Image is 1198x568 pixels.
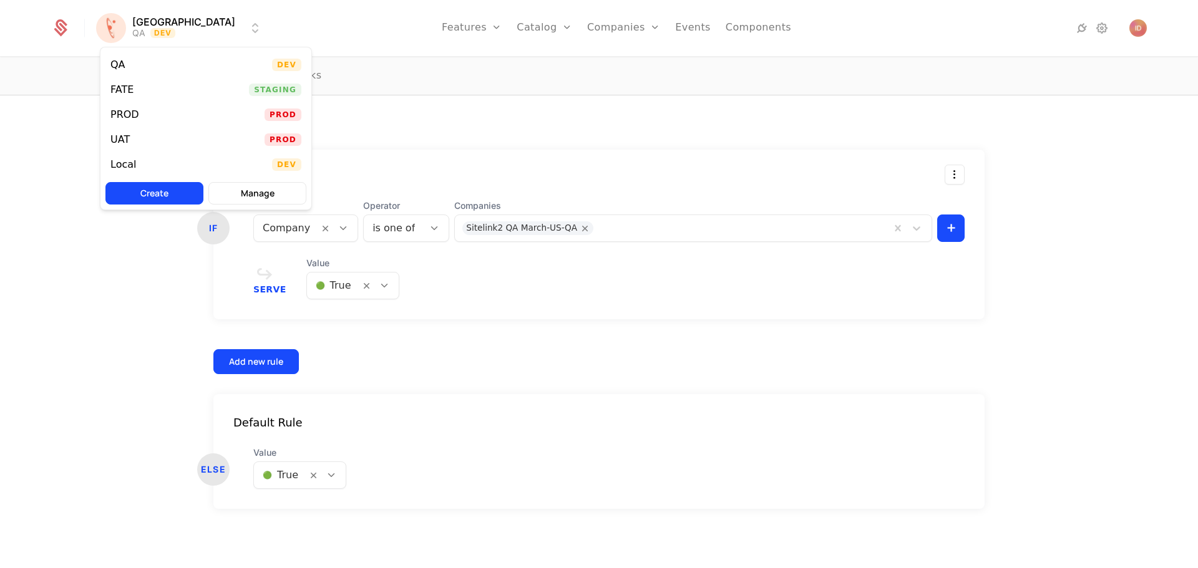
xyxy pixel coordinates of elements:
span: Prod [265,133,301,146]
button: Create [105,182,203,205]
div: PROD [110,110,139,120]
span: Dev [272,59,301,71]
div: Local [110,160,136,170]
span: Prod [265,108,301,121]
div: UAT [110,135,130,145]
span: Dev [272,158,301,171]
div: QA [110,60,125,70]
span: Staging [249,84,301,96]
div: FATE [110,85,134,95]
button: Manage [208,182,306,205]
div: Select environment [100,47,312,210]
